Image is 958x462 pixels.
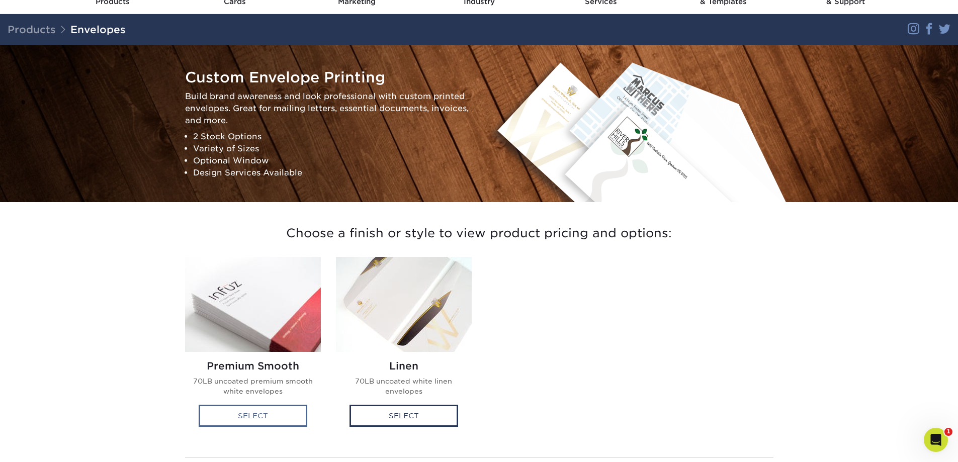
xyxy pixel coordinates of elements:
[924,428,948,452] iframe: Intercom live chat
[336,257,472,437] a: Linen Envelopes Linen 70LB uncoated white linen envelopes Select
[193,154,472,166] li: Optional Window
[193,360,313,372] h2: Premium Smooth
[185,214,773,253] h3: Choose a finish or style to view product pricing and options:
[185,90,472,126] p: Build brand awareness and look professional with custom printed envelopes. Great for mailing lett...
[70,24,126,36] a: Envelopes
[336,257,472,352] img: Linen Envelopes
[8,24,56,36] a: Products
[944,428,952,436] span: 1
[344,376,464,397] p: 70LB uncoated white linen envelopes
[199,405,307,427] div: Select
[185,257,321,437] a: Premium Smooth Envelopes Premium Smooth 70LB uncoated premium smooth white envelopes Select
[193,130,472,142] li: 2 Stock Options
[350,405,458,427] div: Select
[193,376,313,397] p: 70LB uncoated premium smooth white envelopes
[193,142,472,154] li: Variety of Sizes
[185,257,321,352] img: Premium Smooth Envelopes
[487,57,790,202] img: Envelopes
[344,360,464,372] h2: Linen
[193,166,472,178] li: Design Services Available
[185,69,472,86] h1: Custom Envelope Printing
